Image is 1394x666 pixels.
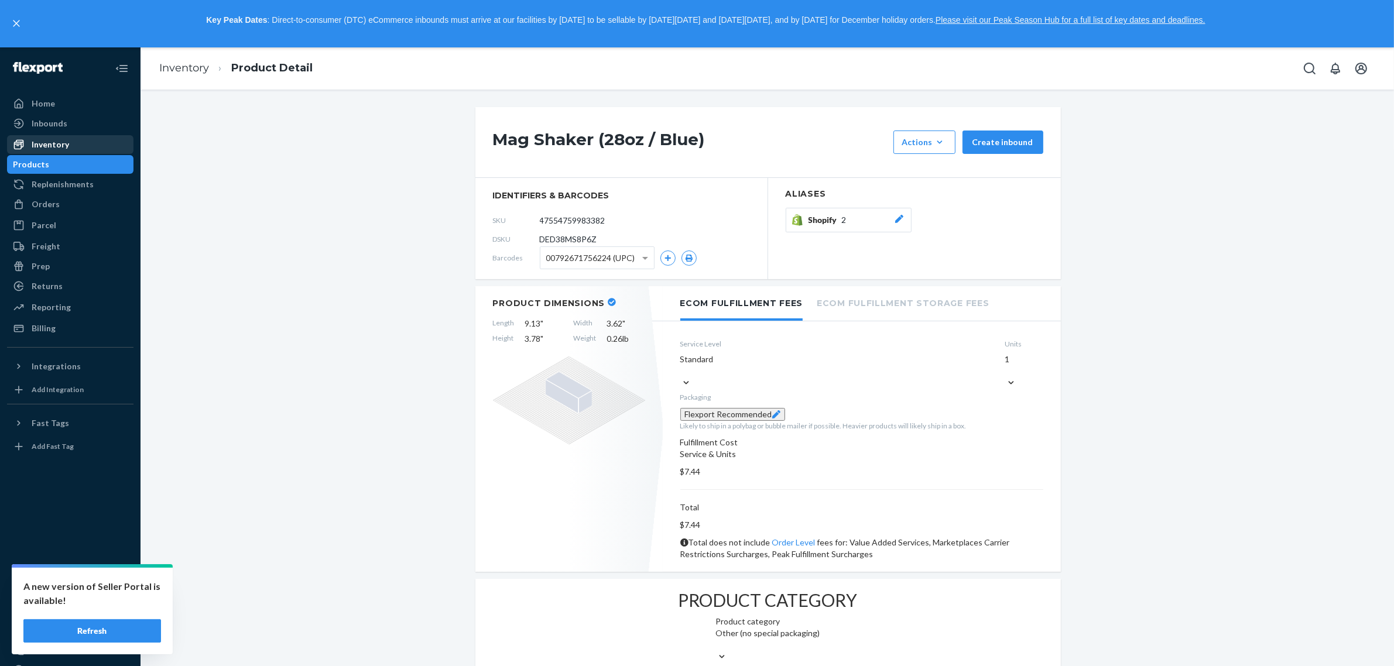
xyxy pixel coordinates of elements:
[13,62,63,74] img: Flexport logo
[7,94,133,113] a: Home
[28,11,1383,30] p: : Direct-to-consumer (DTC) eCommerce inbounds must arrive at our facilities by [DATE] to be sella...
[493,190,750,201] span: identifiers & barcodes
[32,441,74,451] div: Add Fast Tag
[7,237,133,256] a: Freight
[1350,57,1373,80] button: Open account menu
[7,319,133,338] a: Billing
[623,318,626,328] span: "
[1005,353,1043,365] div: 1
[680,437,1043,448] div: Fulfillment Cost
[23,579,161,607] p: A new version of Seller Portal is available!
[574,333,597,345] span: Weight
[680,519,1043,531] p: $7.44
[680,537,1010,559] span: Total does not include fees for: Value Added Services, Marketplaces Carrier Restrictions Surcharg...
[32,178,94,190] div: Replenishments
[525,318,563,329] span: 9.13
[680,466,1043,478] p: $7.44
[32,260,50,272] div: Prep
[809,215,842,225] span: Shopify
[1005,366,1006,376] input: 1
[7,195,133,214] a: Orders
[493,253,540,263] span: Barcodes
[32,139,69,150] div: Inventory
[716,616,820,627] p: Product category
[893,131,955,154] button: Actions
[680,421,1043,431] p: Likely to ship in a polybag or bubble mailer if possible. Heavier products will likely ship in a ...
[786,208,912,232] button: Shopify2
[11,18,22,29] button: close,
[7,380,133,399] a: Add Integration
[541,318,544,328] span: "
[716,627,820,639] div: Other (no special packaging)
[7,621,133,640] a: Settings
[680,408,785,421] button: Flexport Recommended
[546,248,635,268] span: 00792671756224 (UPC)
[32,219,56,231] div: Parcel
[540,234,597,245] span: DED38MS8P6Z
[23,619,161,643] button: Refresh
[7,298,133,317] a: Reporting
[680,502,1043,513] p: Total
[1298,57,1321,80] button: Open Search Box
[493,131,888,154] h1: Mag Shaker (28oz / Blue)
[32,280,63,292] div: Returns
[7,155,133,174] a: Products
[206,15,267,25] strong: Key Peak Dates
[716,640,717,650] input: Other (no special packaging)
[607,333,645,345] span: 0.26 lb
[493,318,515,329] span: Length
[772,537,816,547] a: Order Level
[817,286,989,318] li: Ecom Fulfillment Storage Fees
[493,333,515,345] span: Height
[936,15,1205,25] a: Please visit our Peak Season Hub for a full list of key dates and deadlines.
[7,114,133,133] a: Inbounds
[574,318,597,329] span: Width
[1324,57,1347,80] button: Open notifications
[150,51,322,85] ol: breadcrumbs
[32,362,81,371] div: Integrations
[1005,339,1043,349] label: Units
[493,298,605,308] h2: Product Dimensions
[159,61,209,74] a: Inventory
[32,418,69,428] div: Fast Tags
[680,353,996,365] div: Standard
[7,175,133,194] a: Replenishments
[607,318,645,329] span: 3.62
[32,198,60,210] div: Orders
[110,57,133,80] button: Close Navigation
[680,448,1043,460] p: Service & Units
[32,385,84,394] div: Add Integration
[541,334,544,344] span: "
[680,339,996,349] label: Service Level
[32,118,67,129] div: Inbounds
[7,277,133,296] a: Returns
[7,257,133,276] a: Prep
[32,301,71,313] div: Reporting
[7,357,133,376] button: Integrations
[842,215,847,225] span: 2
[231,61,313,74] a: Product Detail
[7,437,133,456] a: Add Fast Tag
[902,136,947,148] div: Actions
[7,414,133,432] button: Fast Tags
[7,641,133,660] a: Talk to Support
[679,591,858,610] h2: PRODUCT CATEGORY
[7,135,133,154] a: Inventory
[786,190,1043,198] h2: Aliases
[680,286,803,321] li: Ecom Fulfillment Fees
[525,333,563,345] span: 3.78
[13,159,49,170] div: Products
[32,322,56,334] div: Billing
[32,241,60,252] div: Freight
[7,216,133,235] a: Parcel
[963,131,1043,154] button: Create inbound
[680,392,1043,402] p: Packaging
[493,234,540,244] span: DSKU
[680,366,681,376] input: Standard
[32,98,55,109] div: Home
[493,215,540,225] span: SKU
